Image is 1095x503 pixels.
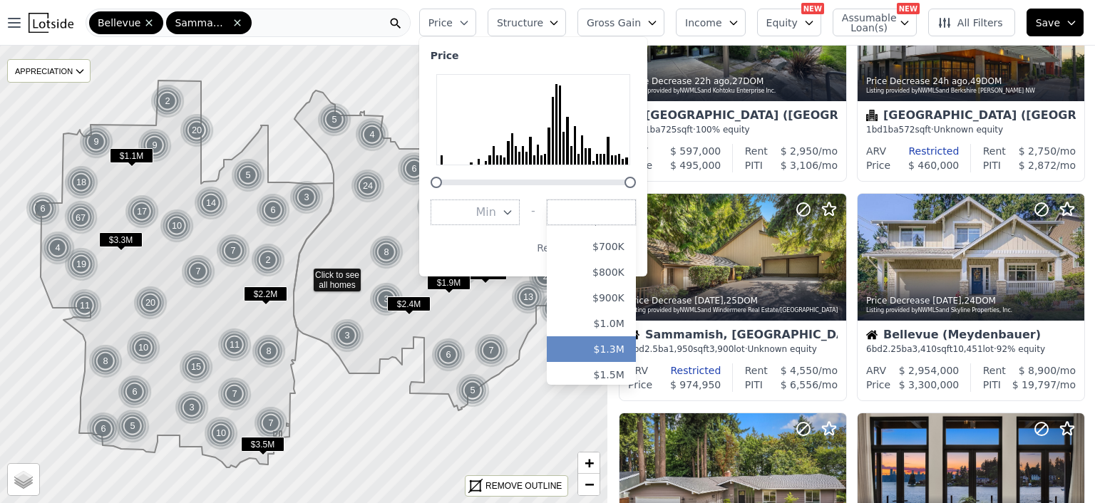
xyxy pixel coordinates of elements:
[685,16,722,30] span: Income
[217,328,252,362] img: g1.png
[474,333,509,368] img: g1.png
[216,234,250,268] div: 7
[204,416,239,450] img: g1.png
[539,291,574,326] img: g1.png
[64,247,98,281] div: 19
[757,9,821,36] button: Equity
[251,243,286,277] img: g1.png
[1027,9,1084,36] button: Save
[866,343,1076,355] div: 6 bd 2.25 ba sqft lot · 92% equity
[1036,16,1060,30] span: Save
[485,479,562,492] div: REMOVE OUTLINE
[745,363,768,378] div: Rent
[628,295,839,306] div: Price Decrease , 25 DOM
[86,412,121,446] img: g1.png
[669,344,693,354] span: 1,950
[115,409,150,443] div: 5
[175,390,209,425] div: 3
[694,296,724,306] time: 2025-09-29 00:30
[126,331,160,365] div: 10
[431,338,466,372] img: g1.png
[351,169,386,203] img: g1.png
[547,362,636,388] button: $1.5M
[628,329,838,343] div: Sammamish, [GEOGRAPHIC_DATA]
[118,375,152,409] div: 6
[476,204,496,221] span: Min
[254,406,289,440] img: g1.png
[488,9,566,36] button: Structure
[369,235,403,269] div: 8
[628,76,839,87] div: Price Decrease , 27 DOM
[330,318,364,353] div: 3
[768,363,838,378] div: /mo
[547,285,636,311] button: $900K
[351,169,385,203] div: 24
[866,110,1076,124] div: [GEOGRAPHIC_DATA] ([GEOGRAPHIC_DATA])
[661,125,677,135] span: 725
[317,103,352,137] img: g1.png
[768,144,838,158] div: /mo
[98,16,140,30] span: Bellevue
[369,282,403,316] div: 3
[79,125,114,159] img: g1.png
[369,235,404,269] img: g1.png
[125,195,159,229] div: 17
[866,76,1077,87] div: Price Decrease , 49 DOM
[110,148,153,169] div: $1.1M
[866,329,1076,343] div: Bellevue (Meydenbauer)
[125,195,160,229] img: g1.png
[244,286,287,301] span: $2.2M
[932,296,962,306] time: 2025-09-28 01:17
[138,128,173,162] img: g1.png
[866,329,878,341] img: House
[547,336,636,362] button: $1.3M
[670,379,721,390] span: $ 974,950
[217,377,252,411] img: g1.png
[842,13,888,33] span: Assumable Loan(s)
[866,378,890,392] div: Price
[670,145,721,157] span: $ 597,000
[781,160,818,171] span: $ 3,106
[204,416,238,450] div: 10
[694,76,729,86] time: 2025-09-29 17:17
[88,344,123,378] div: 8
[578,474,600,495] a: Zoom out
[126,331,161,365] img: g1.png
[676,9,746,36] button: Income
[216,234,251,268] img: g1.png
[456,373,490,408] img: g1.png
[547,234,636,259] button: $700K
[180,113,214,147] div: 20
[897,3,920,14] div: NEW
[1019,145,1057,157] span: $ 2,750
[110,148,153,163] span: $1.1M
[463,265,507,280] span: $2.7M
[983,158,1001,172] div: PITI
[175,16,229,30] span: Sammamish
[115,409,150,443] img: g1.png
[781,379,818,390] span: $ 6,556
[179,350,213,384] div: 15
[160,209,195,243] img: g1.png
[539,291,573,326] div: 3
[431,338,466,372] div: 6
[355,118,390,152] img: g1.png
[474,333,508,368] div: 7
[456,373,490,408] div: 5
[866,110,878,121] img: Condominium
[983,378,1001,392] div: PITI
[866,306,1077,315] div: Listing provided by NWMLS and Skyline Properties, Inc.
[88,344,123,378] img: g1.png
[497,16,543,30] span: Structure
[983,144,1006,158] div: Rent
[194,186,229,220] img: g1.png
[866,295,1077,306] div: Price Decrease , 24 DOM
[781,145,818,157] span: $ 2,950
[217,377,252,411] div: 7
[217,328,252,362] div: 11
[886,144,959,158] div: Restricted
[528,259,562,294] div: 2
[397,152,432,186] img: g1.png
[709,344,734,354] span: 3,900
[528,237,573,259] button: Reset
